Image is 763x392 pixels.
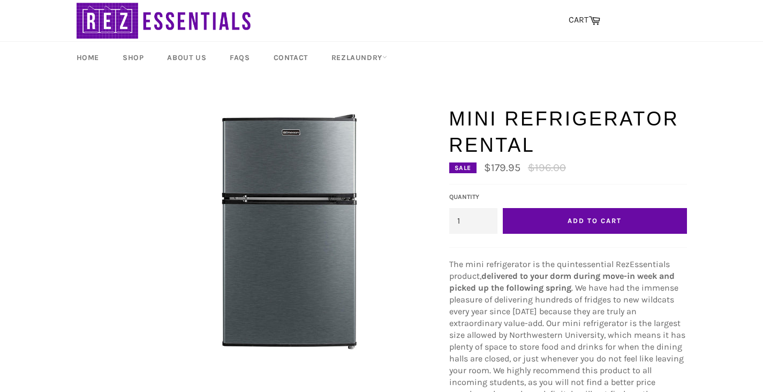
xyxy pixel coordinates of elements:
[528,161,566,174] s: $196.00
[449,271,675,293] strong: delivered to your dorm during move-in week and picked up the following spring
[156,42,217,73] a: About Us
[503,208,687,234] button: Add to Cart
[484,161,520,174] span: $179.95
[449,162,477,173] div: Sale
[66,42,110,73] a: Home
[156,106,413,363] img: Mini Refrigerator Rental
[449,106,687,159] h1: Mini Refrigerator Rental
[449,193,497,202] label: Quantity
[219,42,260,73] a: FAQs
[321,42,398,73] a: RezLaundry
[563,9,606,32] a: CART
[263,42,319,73] a: Contact
[449,259,670,281] span: The mini refrigerator is the quintessential RezEssentials product,
[112,42,154,73] a: Shop
[568,217,621,225] span: Add to Cart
